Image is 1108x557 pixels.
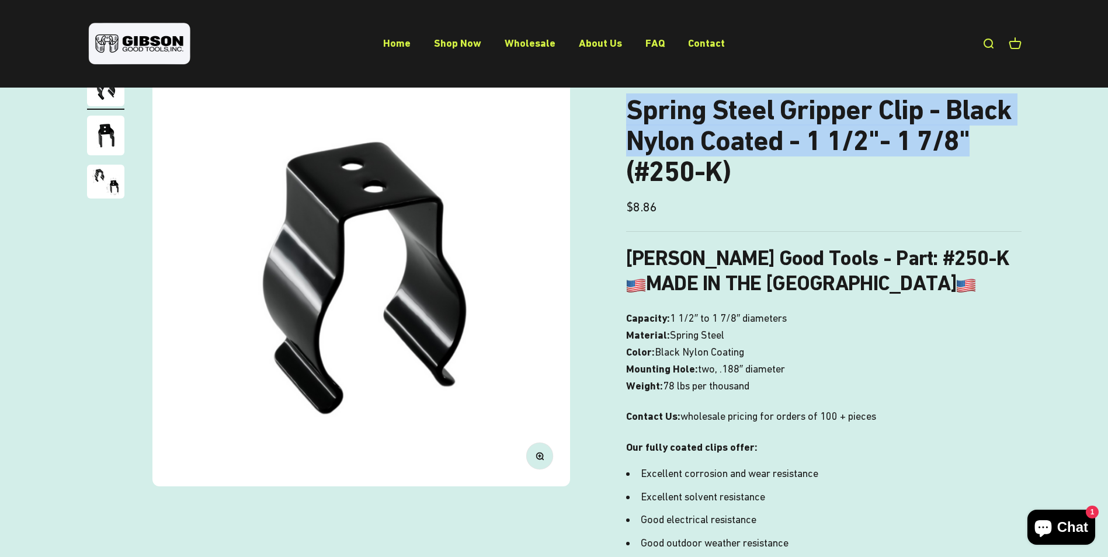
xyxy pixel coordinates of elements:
[87,116,124,159] button: Go to item 2
[626,312,670,324] b: Capacity:
[152,69,570,486] img: Gripper clip, made & shipped from the USA!
[641,467,818,479] span: Excellent corrosion and wear resistance
[87,165,124,202] button: Go to item 3
[626,441,758,453] strong: Our fully coated clips offer:
[1024,510,1099,548] inbox-online-store-chat: Shopify online store chat
[505,37,555,49] a: Wholesale
[626,246,1010,270] b: [PERSON_NAME] Good Tools - Part: #250-K
[87,69,124,106] img: Gripper clip, made & shipped from the USA!
[626,408,1022,425] p: wholesale pricing for orders of 100 + pieces
[626,346,655,358] b: Color:
[434,37,481,49] a: Shop Now
[641,513,756,525] span: Good electrical resistance
[579,37,622,49] a: About Us
[383,37,411,49] a: Home
[626,95,1022,187] h1: Spring Steel Gripper Clip - Black Nylon Coated - 1 1/2"- 1 7/8" (#250-K)
[87,165,124,199] img: close up of a spring steel gripper clip, tool clip, durable, secure holding, Excellent corrosion ...
[663,378,749,395] span: 78 lbs per thousand
[626,197,657,217] sale-price: $8.86
[626,380,663,392] b: Weight:
[641,490,765,503] span: Excellent solvent resistance
[688,37,725,49] a: Contact
[670,327,724,344] span: Spring Steel
[626,329,670,341] b: Material:
[655,344,744,361] span: Black Nylon Coating
[641,537,789,549] span: Good outdoor weather resistance
[670,310,787,327] span: 1 1/2″ to 1 7/8″ diameters
[626,271,976,295] b: MADE IN THE [GEOGRAPHIC_DATA]
[626,363,698,375] b: Mounting Hole:
[698,361,785,378] span: two, .188″ diameter
[87,69,124,110] button: Go to item 1
[626,410,680,422] strong: Contact Us:
[645,37,665,49] a: FAQ
[87,116,124,155] img: close up of a spring steel gripper clip, tool clip, durable, secure holding, Excellent corrosion ...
